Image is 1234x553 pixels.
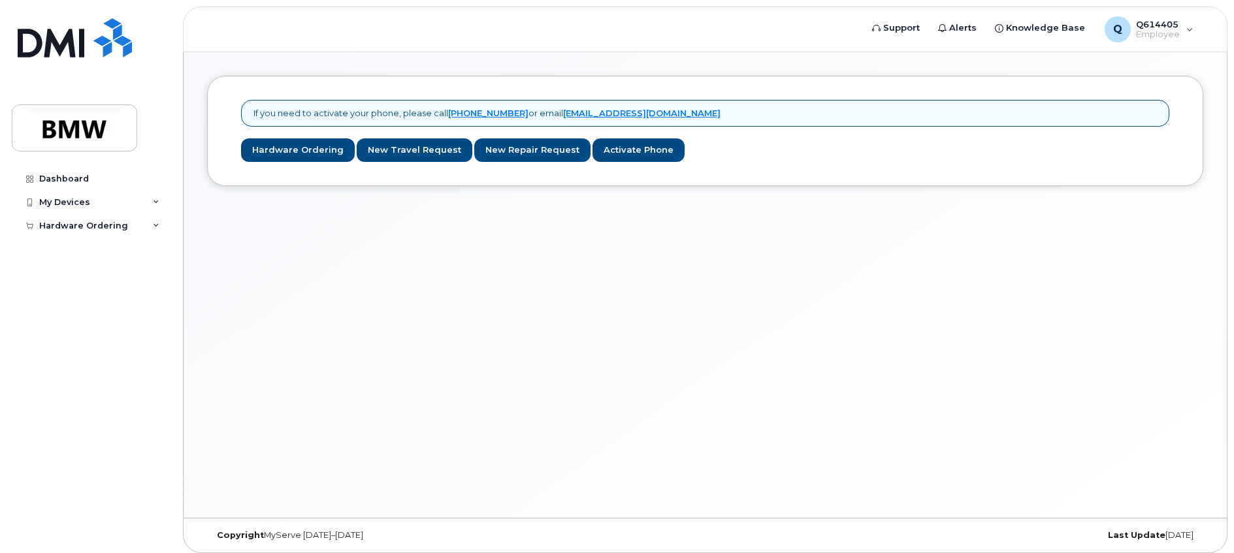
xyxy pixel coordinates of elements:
[357,138,472,163] a: New Travel Request
[474,138,591,163] a: New Repair Request
[217,530,264,540] strong: Copyright
[593,138,685,163] a: Activate Phone
[448,108,528,118] a: [PHONE_NUMBER]
[241,138,355,163] a: Hardware Ordering
[563,108,721,118] a: [EMAIL_ADDRESS][DOMAIN_NAME]
[871,530,1203,541] div: [DATE]
[1108,530,1165,540] strong: Last Update
[207,530,539,541] div: MyServe [DATE]–[DATE]
[253,107,721,119] p: If you need to activate your phone, please call or email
